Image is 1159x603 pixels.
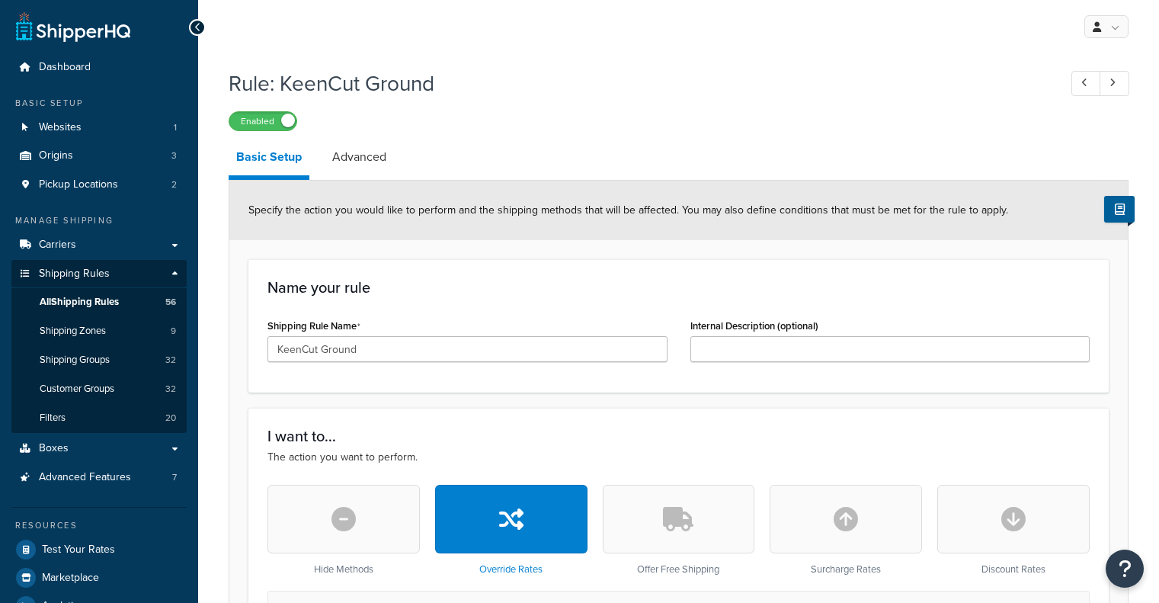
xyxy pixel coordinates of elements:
[39,239,76,252] span: Carriers
[267,279,1090,296] h3: Name your rule
[11,260,187,434] li: Shipping Rules
[11,564,187,592] a: Marketplace
[39,178,118,191] span: Pickup Locations
[40,354,110,367] span: Shipping Groups
[11,404,187,432] a: Filters20
[11,114,187,142] li: Websites
[165,383,176,396] span: 32
[39,149,73,162] span: Origins
[325,139,394,175] a: Advanced
[267,428,1090,444] h3: I want to...
[171,149,177,162] span: 3
[39,471,131,484] span: Advanced Features
[11,346,187,374] li: Shipping Groups
[11,346,187,374] a: Shipping Groups32
[11,114,187,142] a: Websites1
[11,260,187,288] a: Shipping Rules
[603,485,755,576] div: Offer Free Shipping
[171,178,177,191] span: 2
[11,142,187,170] a: Origins3
[39,121,82,134] span: Websites
[267,449,1090,466] p: The action you want to perform.
[39,442,69,455] span: Boxes
[229,69,1043,98] h1: Rule: KeenCut Ground
[39,268,110,281] span: Shipping Rules
[11,463,187,492] a: Advanced Features7
[1104,196,1135,223] button: Show Help Docs
[11,375,187,403] li: Customer Groups
[11,53,187,82] a: Dashboard
[11,463,187,492] li: Advanced Features
[11,171,187,199] a: Pickup Locations2
[229,139,309,180] a: Basic Setup
[11,375,187,403] a: Customer Groups32
[229,112,296,130] label: Enabled
[11,536,187,563] a: Test Your Rates
[11,404,187,432] li: Filters
[690,320,818,332] label: Internal Description (optional)
[937,485,1090,576] div: Discount Rates
[165,412,176,425] span: 20
[267,320,360,332] label: Shipping Rule Name
[42,544,115,556] span: Test Your Rates
[435,485,588,576] div: Override Rates
[42,572,99,585] span: Marketplace
[11,142,187,170] li: Origins
[11,214,187,227] div: Manage Shipping
[11,519,187,532] div: Resources
[39,61,91,74] span: Dashboard
[165,354,176,367] span: 32
[1071,71,1101,96] a: Previous Record
[165,296,176,309] span: 56
[11,288,187,316] a: AllShipping Rules56
[171,325,176,338] span: 9
[11,317,187,345] li: Shipping Zones
[770,485,922,576] div: Surcharge Rates
[40,325,106,338] span: Shipping Zones
[11,231,187,259] a: Carriers
[172,471,177,484] span: 7
[248,202,1008,218] span: Specify the action you would like to perform and the shipping methods that will be affected. You ...
[11,317,187,345] a: Shipping Zones9
[267,485,420,576] div: Hide Methods
[11,435,187,463] a: Boxes
[40,296,119,309] span: All Shipping Rules
[40,412,66,425] span: Filters
[11,171,187,199] li: Pickup Locations
[1106,550,1144,588] button: Open Resource Center
[40,383,114,396] span: Customer Groups
[174,121,177,134] span: 1
[11,97,187,110] div: Basic Setup
[1100,71,1129,96] a: Next Record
